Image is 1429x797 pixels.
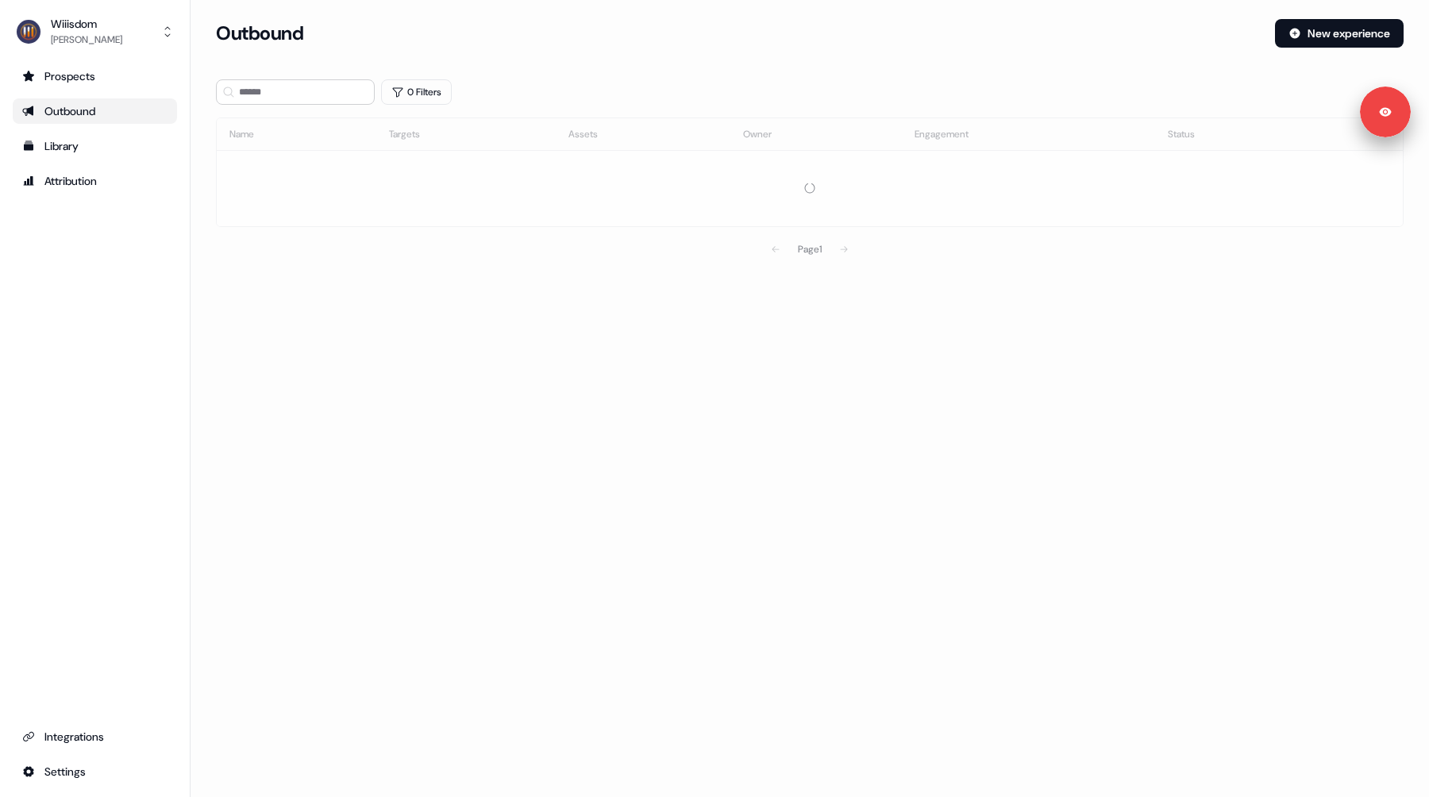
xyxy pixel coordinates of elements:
[51,32,122,48] div: [PERSON_NAME]
[381,79,452,105] button: 0 Filters
[1275,19,1404,48] button: New experience
[22,729,168,745] div: Integrations
[216,21,303,45] h3: Outbound
[13,724,177,749] a: Go to integrations
[51,16,122,32] div: Wiiisdom
[13,64,177,89] a: Go to prospects
[22,173,168,189] div: Attribution
[13,98,177,124] a: Go to outbound experience
[22,138,168,154] div: Library
[13,759,177,784] a: Go to integrations
[13,133,177,159] a: Go to templates
[13,168,177,194] a: Go to attribution
[22,103,168,119] div: Outbound
[22,764,168,780] div: Settings
[13,13,177,51] button: Wiiisdom[PERSON_NAME]
[22,68,168,84] div: Prospects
